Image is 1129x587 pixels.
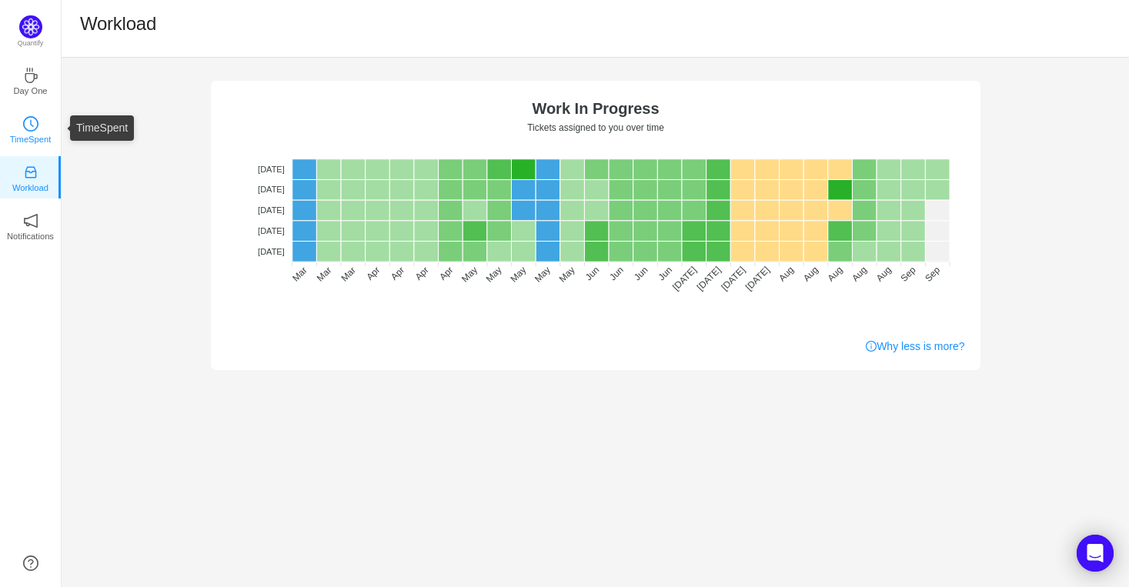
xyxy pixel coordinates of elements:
[23,72,38,88] a: icon: coffeeDay One
[23,68,38,83] i: icon: coffee
[694,265,723,293] tspan: [DATE]
[258,165,285,174] tspan: [DATE]
[23,213,38,228] i: icon: notification
[527,122,664,133] text: Tickets assigned to you over time
[825,265,844,284] tspan: Aug
[389,265,406,282] tspan: Apr
[23,121,38,136] a: icon: clock-circleTimeSpent
[459,265,479,285] tspan: May
[258,185,285,194] tspan: [DATE]
[339,265,358,284] tspan: Mar
[866,339,964,355] a: Why less is more?
[314,265,333,284] tspan: Mar
[607,265,626,283] tspan: Jun
[258,226,285,235] tspan: [DATE]
[866,341,877,352] i: icon: info-circle
[19,15,42,38] img: Quantify
[800,265,820,284] tspan: Aug
[23,169,38,185] a: icon: inboxWorkload
[670,265,699,293] tspan: [DATE]
[290,265,309,284] tspan: Mar
[18,38,44,49] p: Quantify
[923,265,942,284] tspan: Sep
[850,265,869,284] tspan: Aug
[258,205,285,215] tspan: [DATE]
[656,265,674,283] tspan: Jun
[533,265,553,285] tspan: May
[23,116,38,132] i: icon: clock-circle
[437,265,455,282] tspan: Apr
[23,218,38,233] a: icon: notificationNotifications
[556,265,576,285] tspan: May
[23,165,38,180] i: icon: inbox
[508,265,528,285] tspan: May
[583,265,601,283] tspan: Jun
[23,555,38,571] a: icon: question-circle
[80,12,156,35] h1: Workload
[898,265,917,284] tspan: Sep
[13,84,47,98] p: Day One
[7,229,54,243] p: Notifications
[1077,535,1114,572] div: Open Intercom Messenger
[413,265,430,282] tspan: Apr
[12,181,48,195] p: Workload
[364,265,382,282] tspan: Apr
[873,265,893,284] tspan: Aug
[483,265,503,285] tspan: May
[10,132,52,146] p: TimeSpent
[258,247,285,256] tspan: [DATE]
[719,265,747,293] tspan: [DATE]
[743,265,772,293] tspan: [DATE]
[631,265,650,283] tspan: Jun
[777,265,796,284] tspan: Aug
[532,100,659,117] text: Work In Progress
